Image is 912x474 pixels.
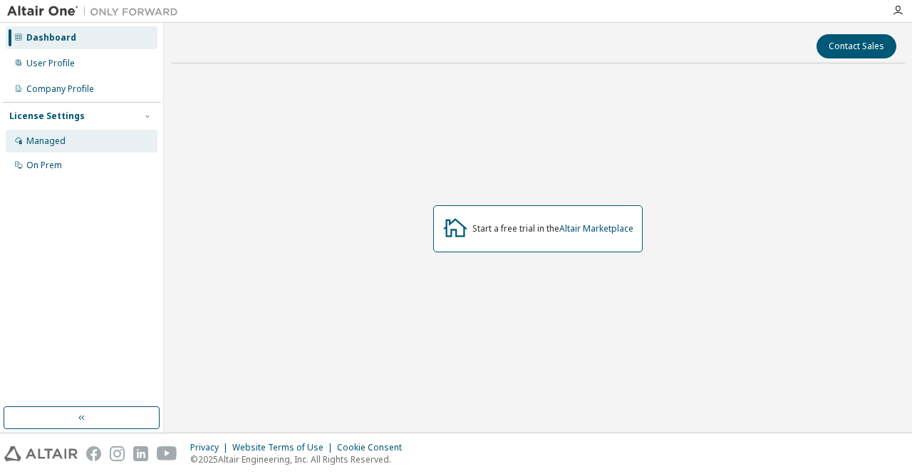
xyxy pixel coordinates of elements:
[190,453,410,465] p: © 2025 Altair Engineering, Inc. All Rights Reserved.
[559,222,633,235] a: Altair Marketplace
[190,442,232,453] div: Privacy
[26,135,66,147] div: Managed
[26,83,94,95] div: Company Profile
[472,223,633,235] div: Start a free trial in the
[86,446,101,461] img: facebook.svg
[9,110,85,122] div: License Settings
[157,446,177,461] img: youtube.svg
[26,58,75,69] div: User Profile
[133,446,148,461] img: linkedin.svg
[110,446,125,461] img: instagram.svg
[7,4,185,19] img: Altair One
[4,446,78,461] img: altair_logo.svg
[232,442,337,453] div: Website Terms of Use
[337,442,410,453] div: Cookie Consent
[26,32,76,43] div: Dashboard
[817,34,896,58] button: Contact Sales
[26,160,62,171] div: On Prem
